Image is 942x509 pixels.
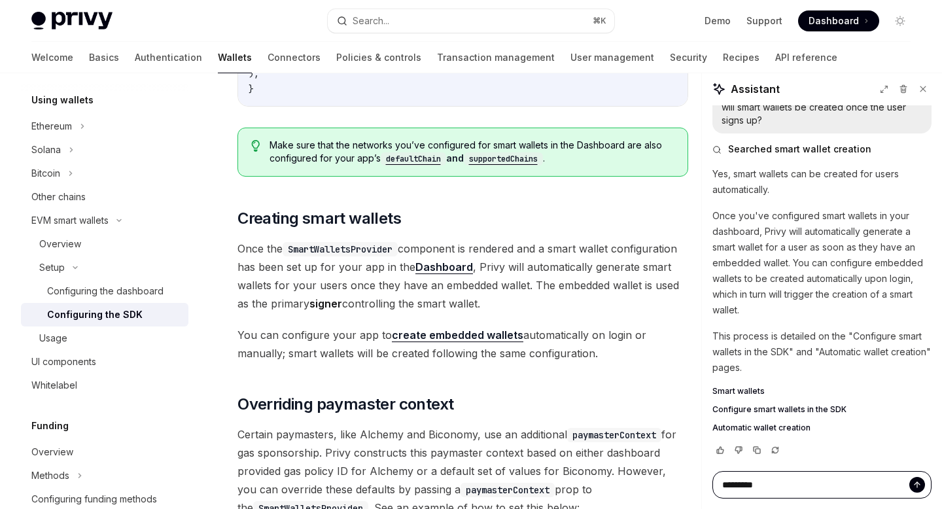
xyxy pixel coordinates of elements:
a: Smart wallets [712,386,932,396]
a: Configuring the dashboard [21,279,188,303]
a: create embedded wallets [392,328,523,342]
a: Other chains [21,185,188,209]
a: Wallets [218,42,252,73]
a: Policies & controls [336,42,421,73]
a: Overview [21,232,188,256]
a: Whitelabel [21,374,188,397]
svg: Tip [251,140,260,152]
a: Configure smart wallets in the SDK [712,404,932,415]
div: EVM smart wallets [31,213,109,228]
span: Configure smart wallets in the SDK [712,404,846,415]
div: Overview [39,236,81,252]
a: UI components [21,350,188,374]
div: Overview [31,444,73,460]
h5: Using wallets [31,92,94,108]
a: Automatic wallet creation [712,423,932,433]
a: Usage [21,326,188,350]
div: Other chains [31,189,86,205]
div: Ethereum [31,118,72,134]
div: Setup [39,260,65,275]
p: This process is detailed on the "Configure smart wallets in the SDK" and "Automatic wallet creati... [712,328,932,376]
a: Support [746,14,782,27]
button: Searched smart wallet creation [712,143,932,156]
div: Configuring funding methods [31,491,157,507]
button: Send message [909,477,925,493]
span: Overriding paymaster context [237,394,453,415]
a: Security [670,42,707,73]
span: ⌘ K [593,16,606,26]
span: } [249,83,254,95]
code: SmartWalletsProvider [283,242,398,256]
a: Welcome [31,42,73,73]
a: Demo [705,14,731,27]
div: Bitcoin [31,166,60,181]
div: Solana [31,142,61,158]
a: User management [570,42,654,73]
a: defaultChainandsupportedChains [381,152,543,164]
a: Basics [89,42,119,73]
p: Yes, smart wallets can be created for users automatically. [712,166,932,198]
span: Once the component is rendered and a smart wallet configuration has been set up for your app in t... [237,239,688,313]
img: light logo [31,12,113,30]
a: Transaction management [437,42,555,73]
div: UI components [31,354,96,370]
div: Configuring the SDK [47,307,143,323]
button: Toggle dark mode [890,10,911,31]
span: Searched smart wallet creation [728,143,871,156]
span: Assistant [731,81,780,97]
span: You can configure your app to automatically on login or manually; smart wallets will be created f... [237,326,688,362]
span: Creating smart wallets [237,208,401,229]
a: API reference [775,42,837,73]
h5: Funding [31,418,69,434]
a: Configuring the SDK [21,303,188,326]
button: Search...⌘K [328,9,614,33]
span: Dashboard [809,14,859,27]
div: Methods [31,468,69,483]
a: Authentication [135,42,202,73]
div: Usage [39,330,67,346]
a: Recipes [723,42,759,73]
div: Configuring the dashboard [47,283,164,299]
strong: signer [309,297,342,310]
a: Dashboard [798,10,879,31]
p: Once you've configured smart wallets in your dashboard, Privy will automatically generate a smart... [712,208,932,318]
a: Overview [21,440,188,464]
span: Smart wallets [712,386,765,396]
span: ); [249,67,259,79]
code: paymasterContext [567,428,661,442]
span: Make sure that the networks you’ve configured for smart wallets in the Dashboard are also configu... [270,139,674,166]
span: Automatic wallet creation [712,423,811,433]
a: Connectors [268,42,321,73]
div: Whitelabel [31,377,77,393]
div: Search... [353,13,389,29]
code: supportedChains [464,152,543,166]
a: Dashboard [415,260,473,274]
div: will smart wallets be created once the user signs up? [722,101,922,127]
code: defaultChain [381,152,446,166]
